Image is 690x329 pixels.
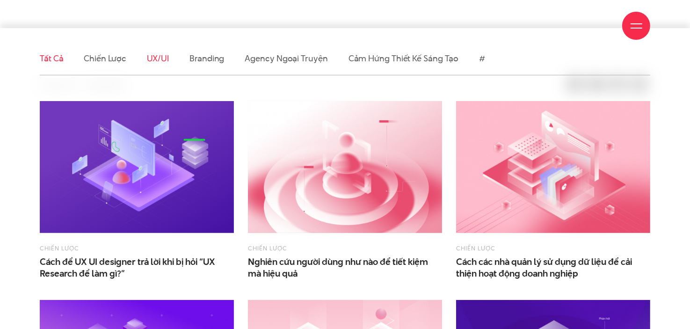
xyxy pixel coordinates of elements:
a: Chiến lược [40,244,79,252]
span: Cách để UX UI designer trả lời khi bị hỏi “UX [40,256,227,279]
img: Nghiên cứu người dùng như nào để tiết kiệm mà hiệu quả [248,101,442,233]
a: Cảm hứng thiết kế sáng tạo [349,52,459,64]
span: Cách các nhà quản lý sử dụng dữ liệu để cải [456,256,643,279]
a: Chiến lược [84,52,126,64]
img: Cách các nhà quản lý sử dụng dữ liệu để cải thiện hoạt động doanh nghiệp [456,101,650,233]
a: UX/UI [147,52,169,64]
a: Chiến lược [248,244,287,252]
span: thiện hoạt động doanh nghiệp [456,268,578,279]
a: # [479,52,485,64]
a: Cách các nhà quản lý sử dụng dữ liệu để cảithiện hoạt động doanh nghiệp [456,256,643,279]
a: Agency ngoại truyện [245,52,327,64]
a: Cách để UX UI designer trả lời khi bị hỏi “UXResearch để làm gì?” [40,256,227,279]
a: Tất cả [40,52,63,64]
a: Nghiên cứu người dùng như nào để tiết kiệmmà hiệu quả [248,256,435,279]
span: Nghiên cứu người dùng như nào để tiết kiệm [248,256,435,279]
a: Chiến lược [456,244,495,252]
img: Cách trả lời khi bị hỏi “UX Research để làm gì?” [40,101,234,233]
span: Research để làm gì?” [40,268,125,279]
a: Branding [189,52,224,64]
span: mà hiệu quả [248,268,298,279]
